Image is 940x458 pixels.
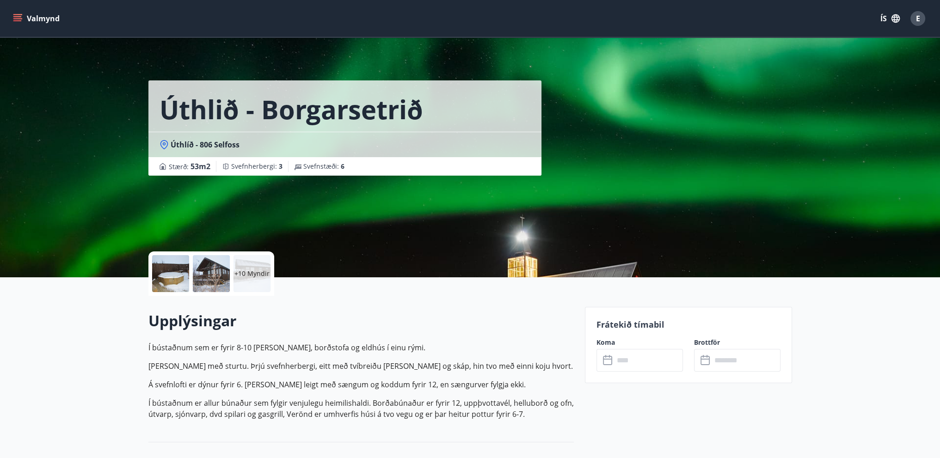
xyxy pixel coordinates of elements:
[234,269,270,278] p: +10 Myndir
[231,162,283,171] span: Svefnherbergi :
[148,397,574,420] p: Í bústaðnum er allur búnaður sem fylgir venjulegu heimilishaldi. Borðabúnaður er fyrir 12, uppþvo...
[694,338,780,347] label: Brottför
[596,318,780,330] p: Frátekið tímabil
[11,10,63,27] button: menu
[916,13,920,24] span: E
[148,379,574,390] p: Á svefnlofti er dýnur fyrir 6. [PERSON_NAME] leigt með sængum og koddum fyrir 12, en sængurver fy...
[169,161,210,172] span: Stærð :
[875,10,905,27] button: ÍS
[148,360,574,372] p: [PERSON_NAME] með sturtu. Þrjú svefnherbergi, eitt með tvíbreiðu [PERSON_NAME] og skáp, hin tvo m...
[596,338,683,347] label: Koma
[160,92,423,127] h1: Úthlið - Borgarsetrið
[171,140,240,150] span: Úthlíð - 806 Selfoss
[148,311,574,331] h2: Upplýsingar
[190,161,210,171] span: 53 m2
[279,162,283,171] span: 3
[341,162,344,171] span: 6
[303,162,344,171] span: Svefnstæði :
[907,7,929,30] button: E
[148,342,574,353] p: Í bústaðnum sem er fyrir 8-10 [PERSON_NAME], borðstofa og eldhús í einu rými.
